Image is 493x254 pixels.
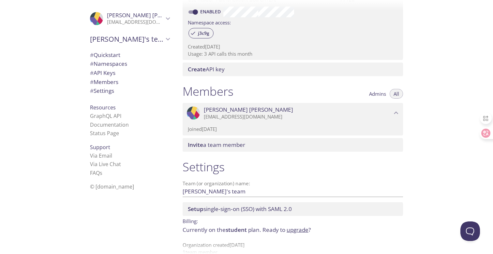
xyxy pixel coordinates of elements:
[194,30,213,36] span: j3c9g
[226,226,247,233] span: student
[90,87,94,94] span: #
[90,69,94,77] span: #
[90,130,119,137] a: Status Page
[85,8,175,29] div: Tian Zhou
[85,31,175,48] div: Tian's team
[183,202,403,216] div: Setup SSO
[287,226,308,233] a: upgrade
[183,63,403,76] div: Create API Key
[90,60,127,67] span: Namespaces
[90,144,110,151] span: Support
[204,106,293,113] span: [PERSON_NAME] [PERSON_NAME]
[183,160,403,174] h1: Settings
[183,216,403,225] p: Billing:
[188,65,206,73] span: Create
[188,28,214,38] div: j3c9g
[188,50,398,57] p: Usage: 3 API calls this month
[90,112,121,120] a: GraphQL API
[188,141,245,148] span: a team member
[90,183,134,190] span: © [DOMAIN_NAME]
[188,65,225,73] span: API key
[85,68,175,78] div: API Keys
[85,78,175,87] div: Members
[365,89,390,99] button: Admins
[183,138,403,152] div: Invite a team member
[100,169,102,176] span: s
[90,60,94,67] span: #
[188,205,203,213] span: Setup
[183,84,233,99] h1: Members
[90,104,116,111] span: Resources
[90,78,94,86] span: #
[188,141,203,148] span: Invite
[90,152,112,159] a: Via Email
[85,50,175,60] div: Quickstart
[188,43,398,50] p: Created [DATE]
[107,19,164,25] p: [EMAIL_ADDRESS][DOMAIN_NAME]
[183,181,250,186] label: Team (or organization) name:
[188,205,292,213] span: single-sign-on (SSO) with SAML 2.0
[90,121,129,128] a: Documentation
[90,169,102,176] a: FAQ
[90,35,164,44] span: [PERSON_NAME]'s team
[90,51,120,59] span: Quickstart
[183,103,403,123] div: Tian Zhou
[188,17,231,27] label: Namespace access:
[90,78,118,86] span: Members
[90,87,114,94] span: Settings
[390,89,403,99] button: All
[107,11,196,19] span: [PERSON_NAME] [PERSON_NAME]
[90,69,115,77] span: API Keys
[204,114,392,120] p: [EMAIL_ADDRESS][DOMAIN_NAME]
[90,161,121,168] a: Via Live Chat
[262,226,311,233] span: Ready to ?
[460,221,480,241] iframe: Help Scout Beacon - Open
[85,86,175,95] div: Team Settings
[199,8,223,15] a: Enabled
[183,226,403,234] p: Currently on the plan.
[85,59,175,68] div: Namespaces
[188,126,398,133] p: Joined [DATE]
[90,51,94,59] span: #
